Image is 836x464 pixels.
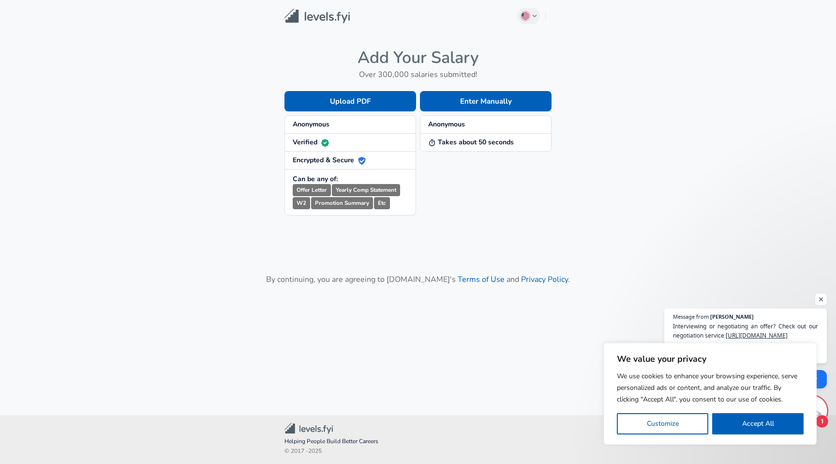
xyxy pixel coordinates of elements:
[293,184,331,196] small: Offer Letter
[617,413,708,434] button: Customize
[521,274,568,285] a: Privacy Policy
[617,371,804,405] p: We use cookies to enhance your browsing experience, serve personalized ads or content, and analyz...
[284,68,552,81] h6: Over 300,000 salaries submitted!
[673,314,709,319] span: Message from
[428,120,465,129] strong: Anonymous
[420,91,552,111] button: Enter Manually
[332,184,400,196] small: Yearly Comp Statement
[522,12,529,20] img: English (US)
[798,396,827,425] div: Open chat
[815,415,829,428] span: 1
[284,423,333,434] img: Levels.fyi Community
[517,8,540,24] button: English (US)
[311,197,373,209] small: Promotion Summary
[673,322,818,358] span: Interviewing or negotiating an offer? Check out our negotiation service: Increase in your offer g...
[293,120,329,129] strong: Anonymous
[284,47,552,68] h4: Add Your Salary
[712,413,804,434] button: Accept All
[293,197,310,209] small: W2
[604,343,817,445] div: We value your privacy
[710,314,754,319] span: [PERSON_NAME]
[284,9,350,24] img: Levels.fyi
[293,138,329,147] strong: Verified
[428,138,514,147] strong: Takes about 50 seconds
[458,274,505,285] a: Terms of Use
[284,91,416,111] button: Upload PDF
[374,197,390,209] small: Etc
[284,447,552,456] span: © 2017 - 2025
[293,155,366,165] strong: Encrypted & Secure
[293,174,338,184] strong: Can be any of:
[284,437,552,447] span: Helping People Build Better Careers
[617,353,804,365] p: We value your privacy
